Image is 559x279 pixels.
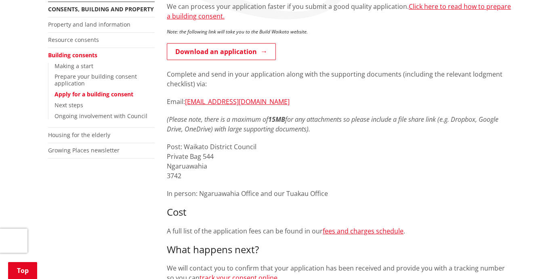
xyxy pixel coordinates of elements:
[55,73,137,87] a: Prepare your building consent application
[167,189,511,198] p: In person: Ngaruawahia Office and our Tuakau Office
[167,115,498,133] em: (Please note, there is a maximum of for any attachments so please include a file share link (e.g....
[167,206,511,218] h3: Cost
[48,51,97,59] a: Building consents
[522,245,551,274] iframe: Messenger Launcher
[167,2,511,21] a: Click here to read how to prepare a building consent.
[323,227,403,235] a: fees and charges schedule
[8,262,37,279] a: Top
[167,43,276,60] a: Download an application
[167,226,511,236] p: A full list of the application fees can be found in our .
[55,62,93,70] a: Making a start
[167,28,308,35] em: Note: the following link will take you to the Build Waikato website.
[167,97,511,106] p: Email:
[48,21,130,28] a: Property and land information
[48,36,99,44] a: Resource consents
[167,244,511,256] h3: What happens next?
[167,69,511,89] p: Complete and send in your application along with the supporting documents (including the relevant...
[167,142,511,181] p: Post: Waikato District Council Private Bag 544 Ngaruawahia 3742
[48,131,110,139] a: Housing for the elderly
[55,112,147,120] a: Ongoing involvement with Council
[167,2,511,21] p: We can process your application faster if you submit a good quality application.
[185,97,290,106] a: [EMAIL_ADDRESS][DOMAIN_NAME]
[268,115,285,124] strong: 15MB
[48,146,120,154] a: Growing Places newsletter
[48,5,154,13] a: Consents, building and property
[55,101,83,109] a: Next steps
[55,90,133,98] a: Apply for a building consent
